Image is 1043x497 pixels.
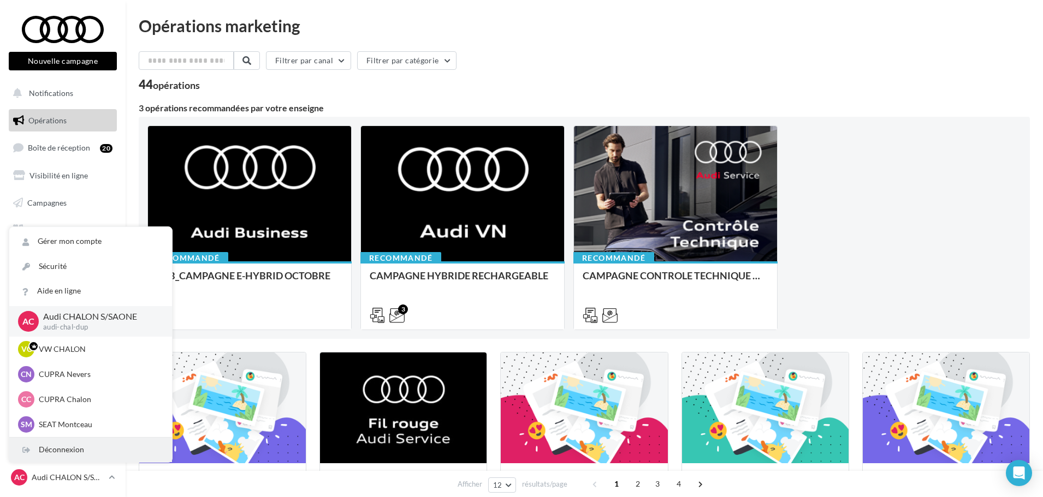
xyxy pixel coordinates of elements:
[21,369,32,380] span: CN
[29,171,88,180] span: Visibilité en ligne
[139,104,1030,112] div: 3 opérations recommandées par votre enseigne
[608,475,625,493] span: 1
[1006,460,1032,486] div: Open Intercom Messenger
[100,144,112,153] div: 20
[139,79,200,91] div: 44
[39,419,159,430] p: SEAT Montceau
[7,245,119,278] a: PLV et print personnalisable
[670,475,688,493] span: 4
[493,481,502,489] span: 12
[153,80,200,90] div: opérations
[22,315,34,327] span: AC
[7,191,119,214] a: Campagnes
[9,254,172,279] a: Sécurité
[21,419,32,430] span: SM
[9,467,117,488] a: AC Audi CHALON S/SAONE
[9,279,172,303] a: Aide en ligne
[9,438,172,462] div: Déconnexion
[14,472,25,483] span: AC
[27,197,67,207] span: Campagnes
[39,344,159,355] p: VW CHALON
[43,310,155,323] p: Audi CHALON S/SAONE
[39,394,159,405] p: CUPRA Chalon
[522,479,567,489] span: résultats/page
[21,344,32,355] span: VC
[9,52,117,70] button: Nouvelle campagne
[32,472,104,483] p: Audi CHALON S/SAONE
[21,394,31,405] span: CC
[9,229,172,254] a: Gérer mon compte
[43,322,155,332] p: audi-chal-dup
[7,218,119,241] a: Médiathèque
[7,109,119,132] a: Opérations
[28,116,67,125] span: Opérations
[370,270,555,292] div: CAMPAGNE HYBRIDE RECHARGEABLE
[629,475,647,493] span: 2
[573,252,654,264] div: Recommandé
[583,270,768,292] div: CAMPAGNE CONTROLE TECHNIQUE 25€ OCTOBRE
[39,369,159,380] p: CUPRA Nevers
[357,51,457,70] button: Filtrer par catégorie
[29,88,73,98] span: Notifications
[398,304,408,314] div: 3
[28,143,90,152] span: Boîte de réception
[27,225,72,234] span: Médiathèque
[157,270,342,292] div: B2B_CAMPAGNE E-HYBRID OCTOBRE
[7,136,119,159] a: Boîte de réception20
[139,17,1030,34] div: Opérations marketing
[147,252,228,264] div: Recommandé
[649,475,666,493] span: 3
[360,252,441,264] div: Recommandé
[488,477,516,493] button: 12
[458,479,482,489] span: Afficher
[266,51,351,70] button: Filtrer par canal
[7,164,119,187] a: Visibilité en ligne
[7,82,115,105] button: Notifications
